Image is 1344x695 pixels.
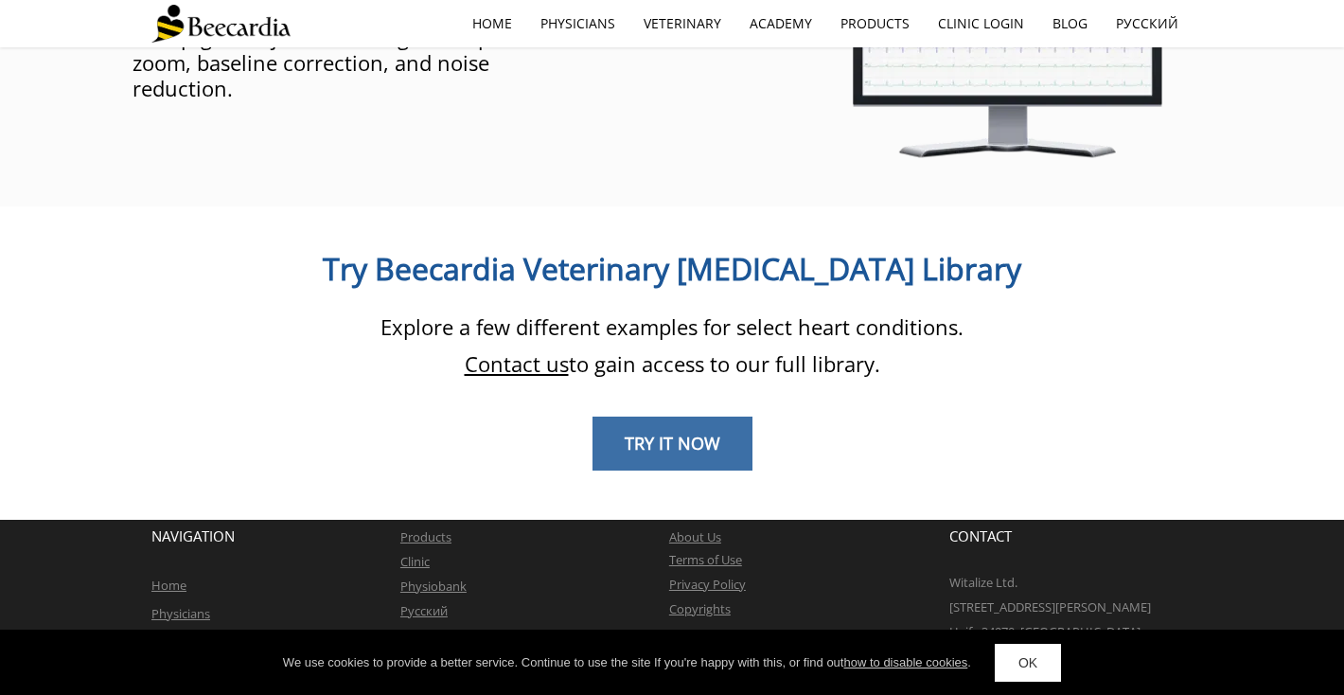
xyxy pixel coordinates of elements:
img: Beecardia [151,5,291,43]
a: home [458,2,526,45]
a: Terms of Use [669,551,742,568]
a: P [400,528,408,545]
a: how to disable cookies [843,655,967,669]
span: TRY IT NOW [625,432,720,454]
a: Русский [1102,2,1193,45]
a: Contact Us [669,625,731,642]
span: Witalize Ltd. [949,574,1017,591]
span: Explore a few different examples for select heart conditions. [380,312,964,341]
span: NAVIGATION [151,526,235,545]
a: Physicians [151,605,210,622]
span: Haifa 34970, [GEOGRAPHIC_DATA] [949,623,1141,640]
a: Русский [400,602,448,619]
span: [STREET_ADDRESS][PERSON_NAME] [949,598,1151,615]
div: We use cookies to provide a better service. Continue to use the site If you're happy with this, o... [283,653,971,672]
a: About Us [669,528,721,545]
a: Clinic Login [924,2,1038,45]
span: CONTACT [949,526,1012,545]
a: Physiobank [400,578,467,595]
a: Clinic [400,553,430,570]
a: Privacy Policy [669,576,746,593]
a: Copyrights [669,600,731,617]
a: TRY IT NOW [592,417,752,472]
a: Home [151,577,186,594]
span: Try Beecardia Veterinary [MEDICAL_DATA] Library [323,248,1021,289]
a: Products [826,2,924,45]
a: Academy [735,2,826,45]
a: Contact us [465,349,569,378]
a: Veterinary [629,2,735,45]
a: Physicians [526,2,629,45]
a: OK [995,644,1061,682]
a: Blog [1038,2,1102,45]
span: to gain access to our full library. [465,349,880,378]
a: roducts [408,528,451,545]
